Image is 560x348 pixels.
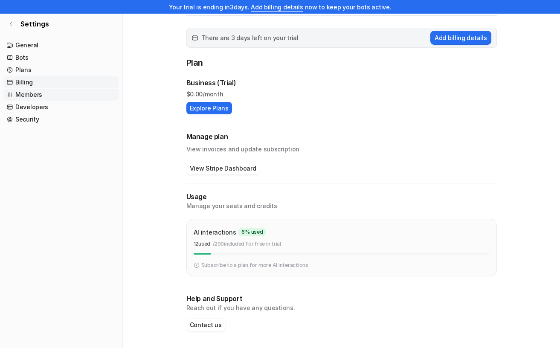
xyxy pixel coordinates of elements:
p: Subscribe to a plan for more AI interactions [201,261,308,269]
p: View invoices and update subscription [186,142,497,154]
a: Add billing details [251,3,303,11]
a: General [3,39,119,51]
p: / 200 included for free in trial [213,240,281,248]
p: Manage your seats and credits [186,202,497,210]
span: Settings [20,19,49,29]
a: Developers [3,101,119,113]
a: Members [3,89,119,101]
a: Plans [3,64,119,76]
button: Contact us [186,319,225,331]
h2: Manage plan [186,132,497,142]
p: Business (Trial) [186,78,236,88]
button: View Stripe Dashboard [186,162,260,174]
img: calender-icon.svg [192,35,198,41]
button: Add billing details [430,31,491,45]
span: There are 3 days left on your trial [201,33,299,42]
p: Usage [186,192,497,202]
p: $ 0.00/month [186,90,497,99]
p: Reach out if you have any questions. [186,304,497,312]
span: 6 % used [238,228,266,236]
p: 12 used [194,240,211,248]
p: Help and Support [186,294,497,304]
button: Explore Plans [186,102,232,114]
a: Bots [3,52,119,64]
a: Security [3,113,119,125]
p: Plan [186,56,497,71]
a: Billing [3,76,119,88]
p: AI interactions [194,228,236,237]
